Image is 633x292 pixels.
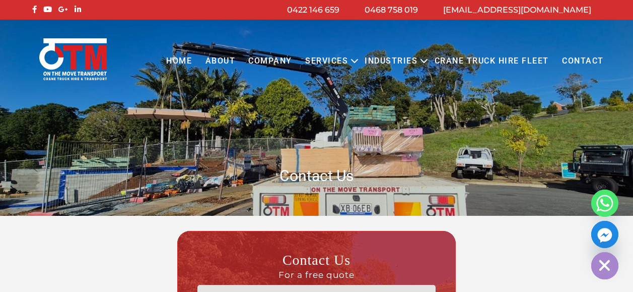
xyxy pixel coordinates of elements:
[365,5,418,15] a: 0468 758 019
[30,166,604,186] h1: Contact Us
[198,47,242,75] a: About
[287,5,339,15] a: 0422 146 659
[160,47,198,75] a: Home
[242,47,299,75] a: COMPANY
[358,47,424,75] a: Industries
[428,47,555,75] a: Crane Truck Hire Fleet
[591,221,618,248] a: Facebook_Messenger
[37,37,109,81] img: Otmtransport
[197,269,436,280] span: For a free quote
[443,5,591,15] a: [EMAIL_ADDRESS][DOMAIN_NAME]
[591,190,618,217] a: Whatsapp
[197,251,436,280] h3: Contact Us
[299,47,355,75] a: Services
[555,47,610,75] a: Contact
